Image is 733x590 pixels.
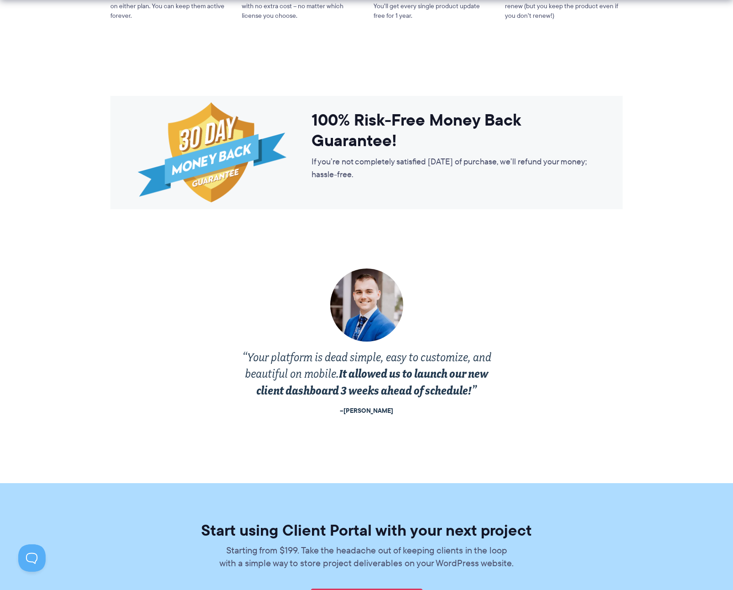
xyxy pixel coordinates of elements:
h2: Start using Client Portal with your next project [110,522,623,538]
p: If you’re not completely satisfied [DATE] of purchase, we’ll refund your money; hassle-free. [312,155,595,181]
strong: It allowed us to launch our new client dashboard 3 weeks ahead of schedule!” [256,366,488,397]
h3: 100% Risk-Free Money Back Guarantee! [312,110,595,151]
p: “Your platform is dead simple, easy to customize, and beautiful on mobile. [234,349,499,399]
iframe: Toggle Customer Support [18,544,46,572]
p: Starting from $199. Take the headache out of keeping clients in the loop with a simple way to sto... [218,544,515,569]
footer: –[PERSON_NAME] [234,405,499,416]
